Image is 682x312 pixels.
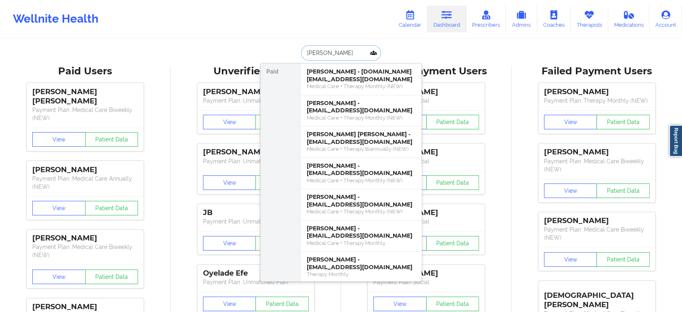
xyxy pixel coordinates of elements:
div: [PERSON_NAME] - [DOMAIN_NAME][EMAIL_ADDRESS][DOMAIN_NAME] [307,68,415,83]
p: Payment Plan : Medical Care Biweekly (NEW) [32,243,138,259]
button: Patient Data [426,297,479,311]
button: Patient Data [255,175,309,190]
button: View [544,183,597,198]
button: Patient Data [426,115,479,129]
a: Medications [608,6,650,32]
button: Patient Data [255,236,309,251]
p: Payment Plan : Unmatched Plan [203,217,309,226]
button: View [203,115,256,129]
div: [PERSON_NAME] [373,269,479,278]
button: Patient Data [85,270,138,284]
p: Payment Plan : Social [373,217,479,226]
div: Oyelade Efe [203,269,309,278]
div: [PERSON_NAME] [544,216,650,226]
div: [PERSON_NAME] [32,302,138,312]
div: [PERSON_NAME] [32,234,138,243]
div: [PERSON_NAME] [373,208,479,217]
button: View [32,132,86,147]
button: Patient Data [255,297,309,311]
a: Account [649,6,682,32]
div: Failed Payment Users [517,65,677,78]
button: Patient Data [596,183,650,198]
button: Patient Data [85,201,138,215]
button: Patient Data [596,115,650,129]
div: [PERSON_NAME] [203,148,309,157]
div: [PERSON_NAME] - [EMAIL_ADDRESS][DOMAIN_NAME] [307,256,415,271]
a: Therapists [571,6,608,32]
div: Medical Care + Therapy Biannually (NEW) [307,145,415,152]
p: Payment Plan : Unmatched Plan [203,97,309,105]
div: [DEMOGRAPHIC_DATA][PERSON_NAME] [544,285,650,310]
div: [PERSON_NAME] [373,148,479,157]
div: [PERSON_NAME] [203,87,309,97]
p: Payment Plan : Medical Care Annually (NEW) [32,175,138,191]
div: Unverified Users [176,65,336,78]
button: Patient Data [426,175,479,190]
a: Dashboard [427,6,466,32]
a: Calendar [393,6,427,32]
p: Payment Plan : Unmatched Plan [203,278,309,286]
div: [PERSON_NAME] [373,87,479,97]
div: [PERSON_NAME] [PERSON_NAME] [32,87,138,106]
p: Payment Plan : Social [373,157,479,165]
div: Paid Users [6,65,165,78]
p: Payment Plan : Medical Care Biweekly (NEW) [544,226,650,242]
div: [PERSON_NAME] - [EMAIL_ADDRESS][DOMAIN_NAME] [307,99,415,114]
div: [PERSON_NAME] - [EMAIL_ADDRESS][DOMAIN_NAME] [307,193,415,208]
p: Payment Plan : Unmatched Plan [203,157,309,165]
div: [PERSON_NAME] - [EMAIL_ADDRESS][DOMAIN_NAME] [307,225,415,240]
div: Medical Care + Therapy Monthly (NEW) [307,177,415,184]
button: Patient Data [426,236,479,251]
button: View [544,252,597,267]
p: Payment Plan : Social [373,278,479,286]
button: View [373,297,427,311]
p: Payment Plan : Medical Care Biweekly (NEW) [32,106,138,122]
a: Prescribers [466,6,506,32]
a: Admins [506,6,537,32]
button: Patient Data [255,115,309,129]
button: Patient Data [596,252,650,267]
p: Payment Plan : Therapy Monthly (NEW) [544,97,650,105]
div: Skipped Payment Users [347,65,506,78]
div: [PERSON_NAME] [32,165,138,175]
div: Medical Care + Therapy Monthly (NEW) [307,114,415,121]
div: [PERSON_NAME] [544,148,650,157]
p: Payment Plan : Medical Care Biweekly (NEW) [544,157,650,173]
div: Medical Care + Therapy Monthly (NEW) [307,208,415,215]
button: View [203,236,256,251]
div: JB [203,208,309,217]
div: [PERSON_NAME] - [EMAIL_ADDRESS][DOMAIN_NAME] [307,162,415,177]
div: Medical Care + Therapy Monthly [307,240,415,247]
p: Payment Plan : Social [373,97,479,105]
button: View [544,115,597,129]
a: Report Bug [669,125,682,157]
button: Patient Data [85,132,138,147]
div: Medical Care + Therapy Monthly (NEW) [307,83,415,90]
button: View [203,175,256,190]
button: View [32,201,86,215]
div: Therapy Monthly [307,271,415,278]
button: View [32,270,86,284]
button: View [203,297,256,311]
div: [PERSON_NAME] [544,87,650,97]
div: [PERSON_NAME] [PERSON_NAME] - [EMAIL_ADDRESS][DOMAIN_NAME] [307,131,415,145]
a: Coaches [537,6,571,32]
